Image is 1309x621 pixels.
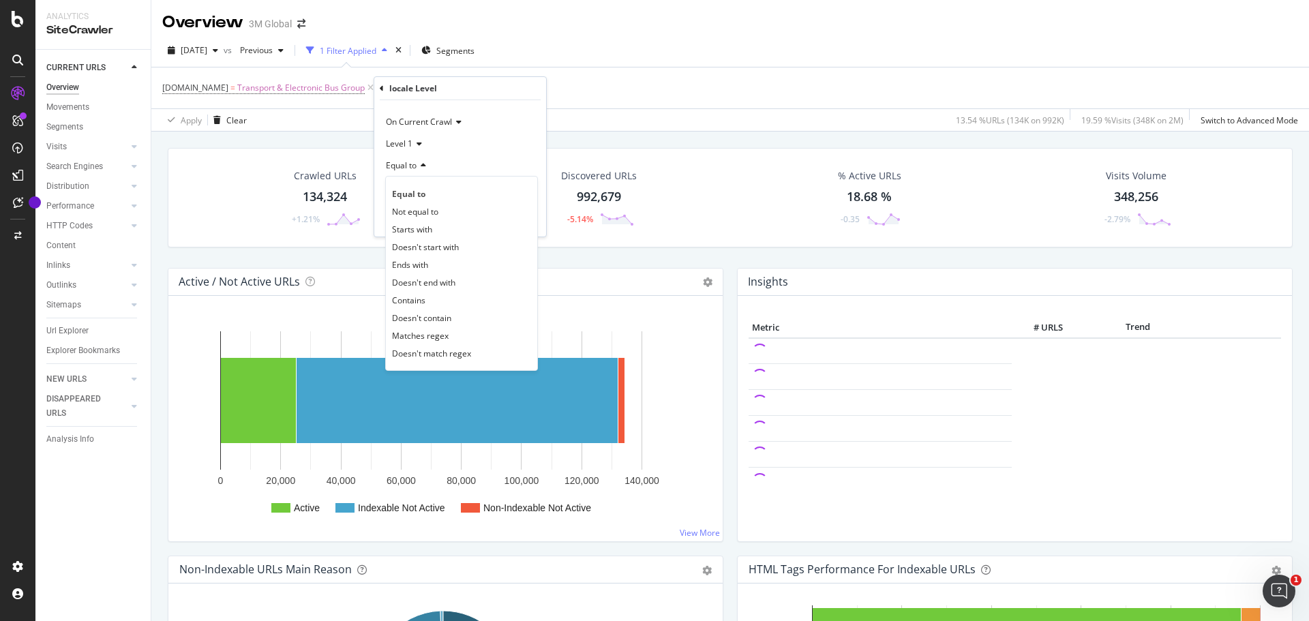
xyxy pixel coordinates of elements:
[1291,575,1302,586] span: 1
[561,169,637,183] div: Discovered URLs
[749,562,976,576] div: HTML Tags Performance for Indexable URLs
[838,169,901,183] div: % Active URLs
[46,344,120,358] div: Explorer Bookmarks
[387,475,416,486] text: 60,000
[29,196,41,209] div: Tooltip anchor
[249,17,292,31] div: 3M Global
[1081,115,1184,126] div: 19.59 % Visits ( 348K on 2M )
[567,213,593,225] div: -5.14%
[46,80,79,95] div: Overview
[294,169,357,183] div: Crawled URLs
[386,160,417,171] span: Equal to
[162,109,202,131] button: Apply
[1201,115,1298,126] div: Switch to Advanced Mode
[46,100,89,115] div: Movements
[46,324,89,338] div: Url Explorer
[46,199,94,213] div: Performance
[46,324,141,338] a: Url Explorer
[237,78,365,97] span: Transport & Electronic Bus Group
[179,562,352,576] div: Non-Indexable URLs Main Reason
[416,40,480,61] button: Segments
[162,82,228,93] span: [DOMAIN_NAME]
[505,475,539,486] text: 100,000
[46,120,141,134] a: Segments
[46,298,127,312] a: Sitemaps
[392,259,428,271] span: Ends with
[749,318,1012,338] th: Metric
[46,298,81,312] div: Sitemaps
[46,239,76,253] div: Content
[266,475,295,486] text: 20,000
[847,188,892,206] div: 18.68 %
[703,277,712,287] i: Options
[392,277,455,288] span: Doesn't end with
[226,115,247,126] div: Clear
[392,206,438,217] span: Not equal to
[46,100,141,115] a: Movements
[1012,318,1066,338] th: # URLS
[181,115,202,126] div: Apply
[841,213,860,225] div: -0.35
[1272,566,1281,575] div: gear
[393,44,404,57] div: times
[46,432,141,446] a: Analysis Info
[392,241,459,253] span: Doesn't start with
[162,11,243,34] div: Overview
[46,140,67,154] div: Visits
[392,312,451,324] span: Doesn't contain
[46,120,83,134] div: Segments
[46,239,141,253] a: Content
[46,278,127,292] a: Outlinks
[1195,109,1298,131] button: Switch to Advanced Mode
[447,475,476,486] text: 80,000
[294,502,320,513] text: Active
[386,116,452,127] span: On Current Crawl
[1263,575,1295,607] iframe: Intercom live chat
[46,22,140,38] div: SiteCrawler
[392,330,449,342] span: Matches regex
[483,502,591,513] text: Non-Indexable Not Active
[680,527,720,539] a: View More
[392,188,425,200] span: Equal to
[1104,213,1130,225] div: -2.79%
[235,40,289,61] button: Previous
[436,45,475,57] span: Segments
[1114,188,1158,206] div: 348,256
[389,82,437,94] div: locale Level
[46,80,141,95] a: Overview
[46,61,106,75] div: CURRENT URLS
[1066,318,1209,338] th: Trend
[380,212,423,226] button: Cancel
[577,188,621,206] div: 992,679
[320,45,376,57] div: 1 Filter Applied
[358,502,445,513] text: Indexable Not Active
[301,40,393,61] button: 1 Filter Applied
[702,566,712,575] div: gear
[179,273,300,291] h4: Active / Not Active URLs
[46,278,76,292] div: Outlinks
[956,115,1064,126] div: 13.54 % URLs ( 134K on 992K )
[292,213,320,225] div: +1.21%
[46,179,89,194] div: Distribution
[303,188,347,206] div: 134,324
[386,138,412,149] span: Level 1
[46,372,87,387] div: NEW URLS
[625,475,659,486] text: 140,000
[46,179,127,194] a: Distribution
[46,432,94,446] div: Analysis Info
[748,273,788,291] h4: Insights
[46,61,127,75] a: CURRENT URLS
[162,40,224,61] button: [DATE]
[235,44,273,56] span: Previous
[179,318,707,530] svg: A chart.
[392,294,425,306] span: Contains
[230,82,235,93] span: =
[46,258,127,273] a: Inlinks
[46,160,103,174] div: Search Engines
[224,44,235,56] span: vs
[46,219,127,233] a: HTTP Codes
[46,11,140,22] div: Analytics
[208,109,247,131] button: Clear
[46,344,141,358] a: Explorer Bookmarks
